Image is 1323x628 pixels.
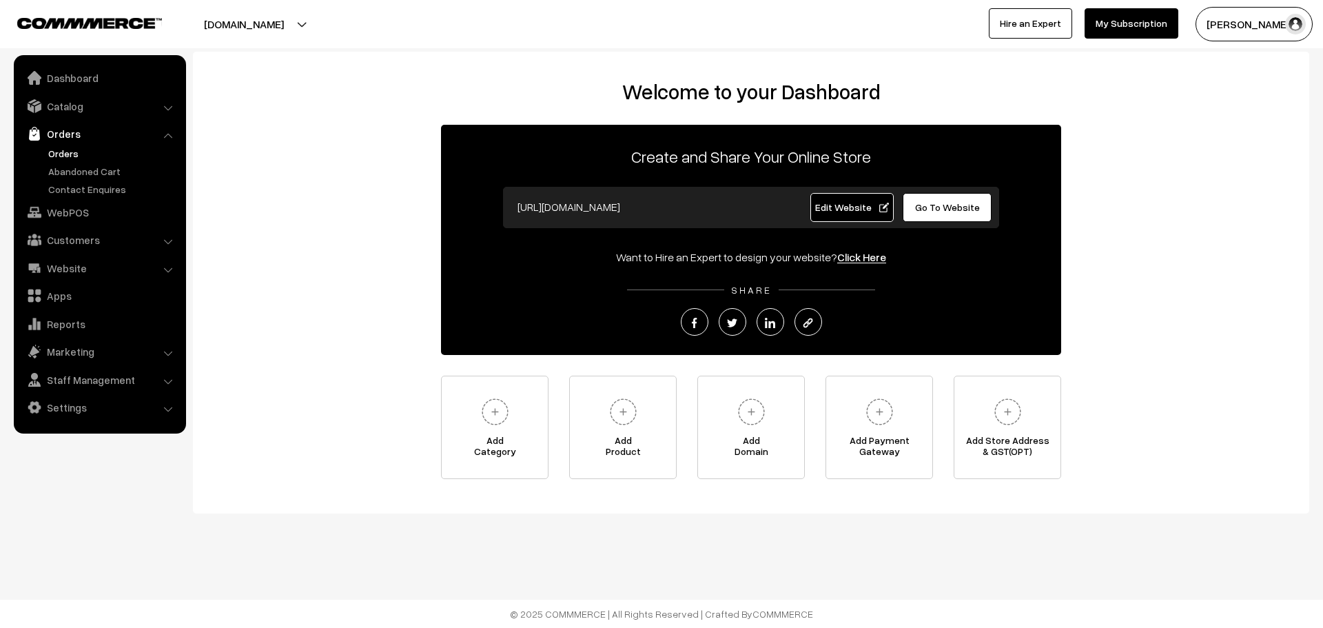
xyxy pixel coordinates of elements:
button: [PERSON_NAME] [1196,7,1313,41]
img: COMMMERCE [17,18,162,28]
a: WebPOS [17,200,181,225]
a: Settings [17,395,181,420]
span: SHARE [724,284,779,296]
span: Add Product [570,435,676,463]
img: plus.svg [861,393,899,431]
a: Contact Enquires [45,182,181,196]
div: Want to Hire an Expert to design your website? [441,249,1061,265]
a: Apps [17,283,181,308]
a: AddCategory [441,376,548,479]
img: plus.svg [989,393,1027,431]
a: Orders [45,146,181,161]
span: Add Store Address & GST(OPT) [954,435,1060,463]
a: Dashboard [17,65,181,90]
span: Go To Website [915,201,980,213]
a: COMMMERCE [17,14,138,30]
a: COMMMERCE [752,608,813,620]
a: Orders [17,121,181,146]
a: My Subscription [1085,8,1178,39]
a: AddDomain [697,376,805,479]
a: Catalog [17,94,181,119]
span: Add Domain [698,435,804,463]
img: plus.svg [732,393,770,431]
img: plus.svg [476,393,514,431]
a: Hire an Expert [989,8,1072,39]
a: Staff Management [17,367,181,392]
span: Edit Website [815,201,889,213]
h2: Welcome to your Dashboard [207,79,1295,104]
a: Reports [17,312,181,336]
span: Add Category [442,435,548,463]
span: Add Payment Gateway [826,435,932,463]
a: Marketing [17,339,181,364]
a: Edit Website [810,193,894,222]
a: Customers [17,227,181,252]
button: [DOMAIN_NAME] [156,7,332,41]
img: plus.svg [604,393,642,431]
p: Create and Share Your Online Store [441,144,1061,169]
a: AddProduct [569,376,677,479]
a: Add Store Address& GST(OPT) [954,376,1061,479]
a: Add PaymentGateway [825,376,933,479]
a: Go To Website [903,193,992,222]
a: Abandoned Cart [45,164,181,179]
a: Click Here [837,250,886,264]
a: Website [17,256,181,281]
img: user [1285,14,1306,34]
